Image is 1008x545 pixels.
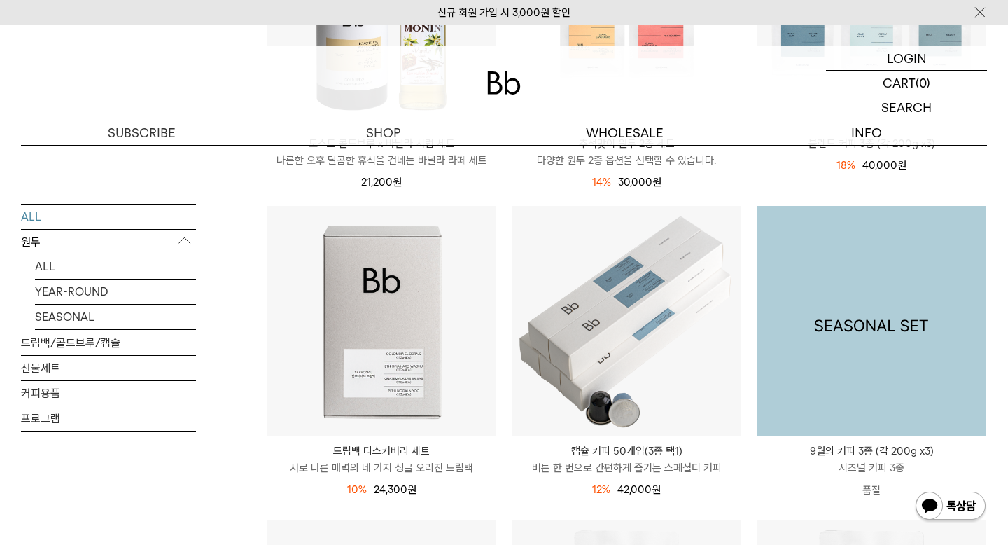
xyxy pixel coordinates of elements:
[267,443,496,460] p: 드립백 디스커버리 세트
[21,406,196,430] a: 프로그램
[21,120,262,145] a: SUBSCRIBE
[881,95,932,120] p: SEARCH
[35,254,196,278] a: ALL
[21,380,196,405] a: 커피용품
[393,176,402,188] span: 원
[21,229,196,254] p: 원두
[887,46,927,70] p: LOGIN
[826,71,987,95] a: CART (0)
[826,46,987,71] a: LOGIN
[347,481,367,498] div: 10%
[617,483,661,496] span: 42,000
[374,483,416,496] span: 24,300
[592,174,611,191] div: 14%
[745,120,987,145] p: INFO
[757,460,986,476] p: 시즈널 커피 3종
[437,6,570,19] a: 신규 회원 가입 시 3,000원 할인
[267,460,496,476] p: 서로 다른 매력의 네 가지 싱글 오리진 드립백
[897,159,906,172] span: 원
[757,206,986,436] img: 1000000743_add2_064.png
[512,460,741,476] p: 버튼 한 번으로 간편하게 즐기는 스페셜티 커피
[652,483,661,496] span: 원
[916,71,930,95] p: (0)
[652,176,661,188] span: 원
[267,135,496,169] a: 토스트 콜드브루 x 바닐라 시럽 세트 나른한 오후 달콤한 휴식을 건네는 바닐라 라떼 세트
[512,152,741,169] p: 다양한 원두 2종 옵션을 선택할 수 있습니다.
[35,304,196,329] a: SEASONAL
[757,443,986,460] p: 9월의 커피 3종 (각 200g x3)
[361,176,402,188] span: 21,200
[267,206,496,436] img: 드립백 디스커버리 세트
[883,71,916,95] p: CART
[21,204,196,228] a: ALL
[618,176,661,188] span: 30,000
[35,279,196,303] a: YEAR-ROUND
[757,443,986,476] a: 9월의 커피 3종 (각 200g x3) 시즈널 커피 3종
[757,206,986,436] a: 9월의 커피 3종 (각 200g x3)
[487,71,521,95] img: 로고
[512,443,741,476] a: 캡슐 커피 50개입(3종 택1) 버튼 한 번으로 간편하게 즐기는 스페셜티 커피
[504,120,745,145] p: WHOLESALE
[757,476,986,504] p: 품절
[862,159,906,172] span: 40,000
[592,481,610,498] div: 12%
[407,483,416,496] span: 원
[914,490,987,524] img: 카카오톡 채널 1:1 채팅 버튼
[267,443,496,476] a: 드립백 디스커버리 세트 서로 다른 매력의 네 가지 싱글 오리진 드립백
[21,355,196,380] a: 선물세트
[512,135,741,169] a: 추석맞이 원두 2종 세트 다양한 원두 2종 옵션을 선택할 수 있습니다.
[512,443,741,460] p: 캡슐 커피 50개입(3종 택1)
[836,157,855,174] div: 18%
[267,152,496,169] p: 나른한 오후 달콤한 휴식을 건네는 바닐라 라떼 세트
[512,206,741,436] img: 캡슐 커피 50개입(3종 택1)
[262,120,504,145] a: SHOP
[21,330,196,354] a: 드립백/콜드브루/캡슐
